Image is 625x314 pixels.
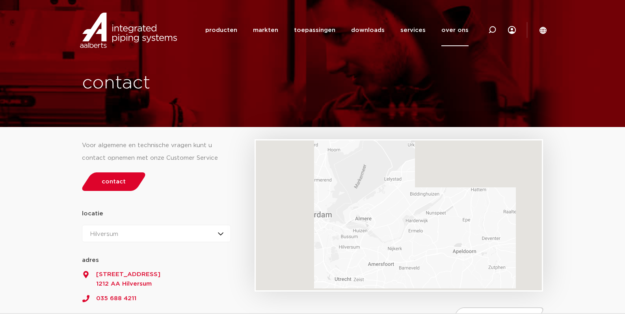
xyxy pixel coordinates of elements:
[82,211,103,217] strong: locatie
[253,14,278,46] a: markten
[205,14,469,46] nav: Menu
[351,14,385,46] a: downloads
[294,14,335,46] a: toepassingen
[508,14,516,46] div: my IPS
[80,172,148,191] a: contact
[90,231,118,237] span: Hilversum
[400,14,426,46] a: services
[205,14,237,46] a: producten
[102,179,126,185] span: contact
[82,139,231,164] div: Voor algemene en technische vragen kunt u contact opnemen met onze Customer Service
[82,71,341,96] h1: contact
[441,14,469,46] a: over ons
